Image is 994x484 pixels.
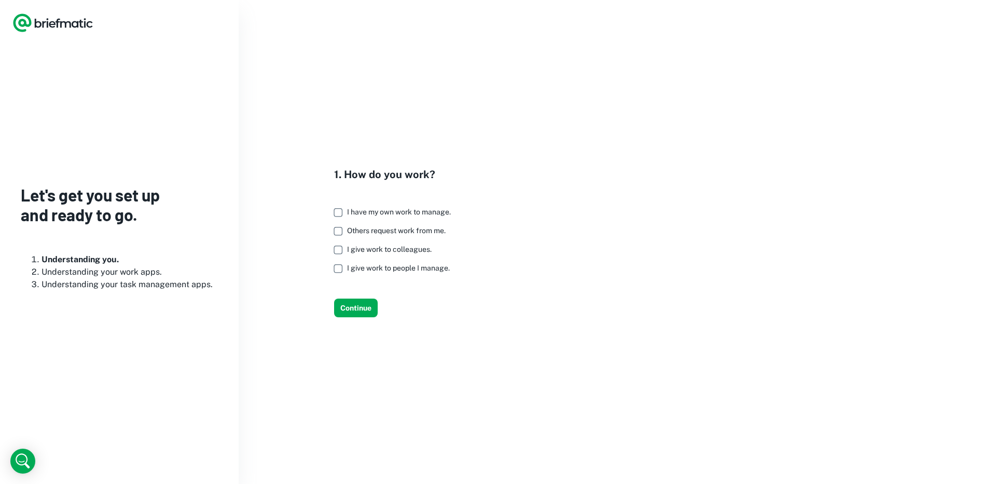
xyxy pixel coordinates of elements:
[12,12,93,33] a: Logo
[42,278,218,291] li: Understanding your task management apps.
[347,226,446,235] span: Others request work from me.
[42,254,119,264] b: Understanding you.
[21,185,218,225] h3: Let's get you set up and ready to go.
[347,245,432,253] span: I give work to colleagues.
[347,264,450,272] span: I give work to people I manage.
[334,167,459,182] h4: 1. How do you work?
[42,266,218,278] li: Understanding your work apps.
[334,299,378,317] button: Continue
[10,449,35,474] div: Open Intercom Messenger
[347,208,451,216] span: I have my own work to manage.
